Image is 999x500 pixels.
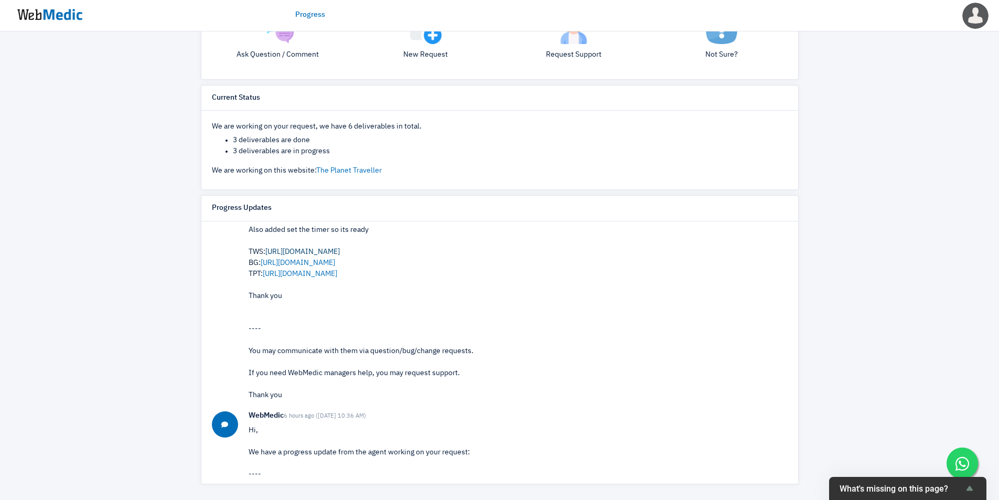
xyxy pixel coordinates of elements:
li: 3 deliverables are in progress [233,146,788,157]
p: We are working on this website: [212,165,788,176]
a: [URL][DOMAIN_NAME] [265,248,340,256]
p: New Request [360,49,492,60]
p: We are working on your request, we have 6 deliverables in total. [212,121,788,132]
p: Not Sure? [656,49,788,60]
a: The Planet Traveller [316,167,382,174]
h6: Current Status [212,93,260,103]
a: [URL][DOMAIN_NAME] [263,270,337,278]
p: Ask Question / Comment [212,49,344,60]
h6: WebMedic [249,411,788,421]
button: Show survey - What's missing on this page? [840,482,976,495]
a: [URL][DOMAIN_NAME] [261,259,335,267]
p: Hi, We have a progress update from the agent working on your request: ---- ---- You may communica... [249,70,788,401]
small: 6 hours ago ([DATE] 10:36 AM) [284,413,366,419]
li: 3 deliverables are done [233,135,788,146]
p: Request Support [508,49,640,60]
h6: Progress Updates [212,204,272,213]
a: Progress [295,9,325,20]
span: What's missing on this page? [840,484,963,494]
